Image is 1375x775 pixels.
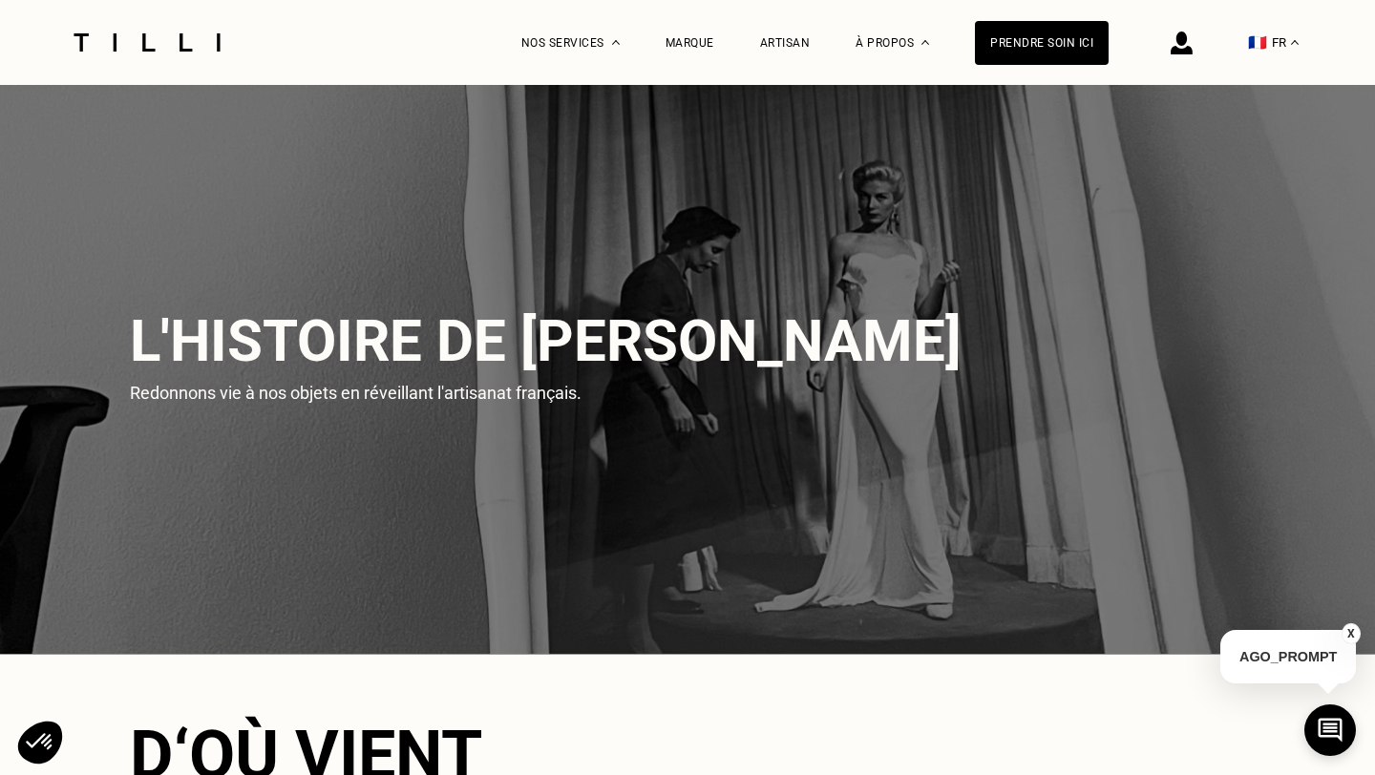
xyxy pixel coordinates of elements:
img: Menu déroulant à propos [921,40,929,45]
a: Marque [666,36,714,50]
p: Redonnons vie à nos objets en réveillant l'artisanat français. [130,383,837,403]
img: menu déroulant [1291,40,1299,45]
a: Artisan [760,36,811,50]
img: icône connexion [1171,31,1193,54]
img: Menu déroulant [612,40,620,45]
img: Logo du service de couturière Tilli [67,33,227,52]
span: 🇫🇷 [1248,33,1267,52]
span: L'histoire de [PERSON_NAME] [130,307,962,375]
button: X [1342,623,1361,644]
a: Prendre soin ici [975,21,1109,65]
p: AGO_PROMPT [1220,630,1356,683]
